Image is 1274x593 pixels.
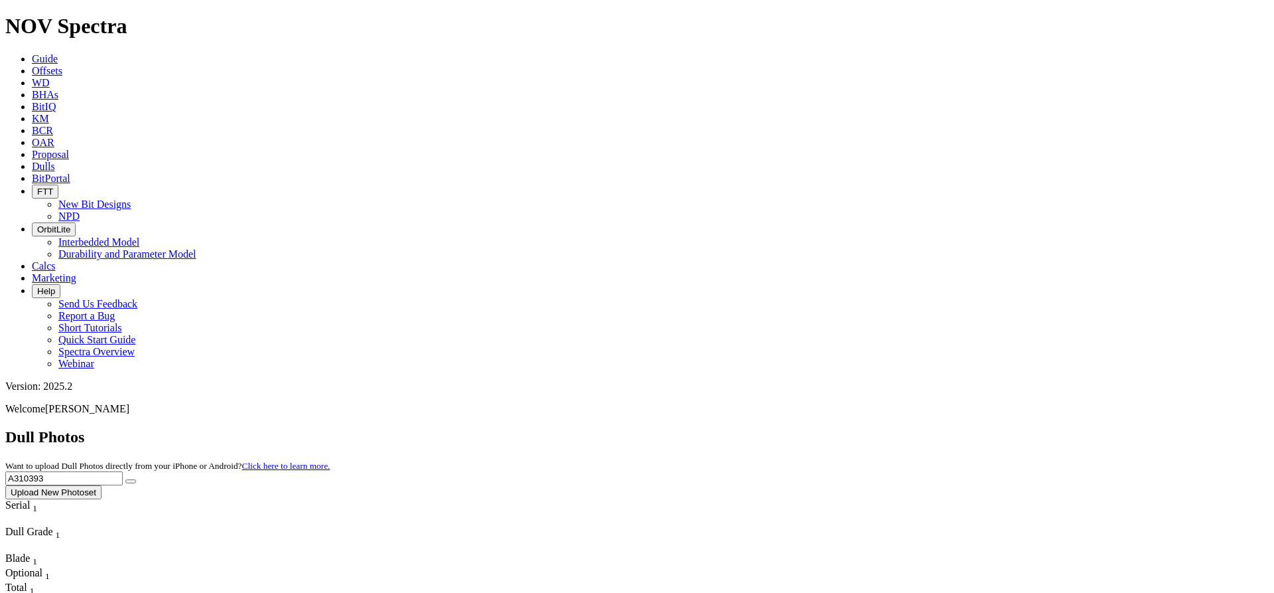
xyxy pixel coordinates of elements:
a: Marketing [32,272,76,284]
a: Send Us Feedback [58,298,137,309]
a: Report a Bug [58,310,115,321]
a: WD [32,77,50,88]
div: Sort None [5,526,98,552]
a: Offsets [32,65,62,76]
button: Upload New Photoset [5,485,102,499]
div: Serial Sort None [5,499,62,514]
sub: 1 [33,556,37,566]
div: Sort None [5,567,52,582]
div: Blade Sort None [5,552,52,567]
button: FTT [32,185,58,199]
div: Column Menu [5,541,98,552]
sub: 1 [56,530,60,540]
a: BHAs [32,89,58,100]
a: Click here to learn more. [242,461,330,471]
button: OrbitLite [32,222,76,236]
span: OrbitLite [37,224,70,234]
a: OAR [32,137,54,148]
span: Total [5,582,27,593]
sub: 1 [45,571,50,581]
sub: 1 [33,503,37,513]
div: Dull Grade Sort None [5,526,98,541]
span: FTT [37,187,53,197]
a: Durability and Parameter Model [58,248,196,260]
h2: Dull Photos [5,428,1269,446]
div: Sort None [5,499,62,526]
a: Dulls [32,161,55,172]
h1: NOV Spectra [5,14,1269,39]
span: Sort None [56,526,60,537]
a: BitIQ [32,101,56,112]
a: Webinar [58,358,94,369]
span: Blade [5,552,30,564]
span: Sort None [33,499,37,511]
a: Calcs [32,260,56,272]
span: Sort None [30,582,35,593]
a: Quick Start Guide [58,334,135,345]
div: Column Menu [5,514,62,526]
p: Welcome [5,403,1269,415]
span: Optional [5,567,42,578]
a: New Bit Designs [58,199,131,210]
a: KM [32,113,49,124]
span: [PERSON_NAME] [45,403,129,414]
span: Serial [5,499,30,511]
span: Sort None [45,567,50,578]
a: BitPortal [32,173,70,184]
button: Help [32,284,60,298]
a: Interbedded Model [58,236,139,248]
div: Version: 2025.2 [5,381,1269,392]
a: Short Tutorials [58,322,122,333]
input: Search Serial Number [5,471,123,485]
a: Proposal [32,149,69,160]
a: BCR [32,125,53,136]
span: Help [37,286,55,296]
span: Sort None [33,552,37,564]
a: NPD [58,211,80,222]
span: Dull Grade [5,526,53,537]
small: Want to upload Dull Photos directly from your iPhone or Android? [5,461,330,471]
div: Sort None [5,552,52,567]
a: Spectra Overview [58,346,135,357]
a: Guide [32,53,58,64]
div: Optional Sort None [5,567,52,582]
